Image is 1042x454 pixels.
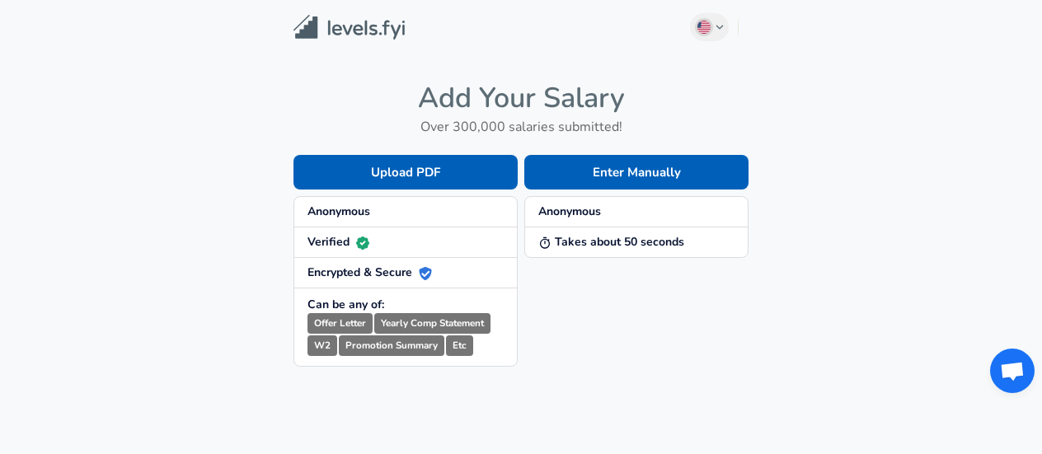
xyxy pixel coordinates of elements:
small: Etc [446,335,473,356]
strong: Anonymous [307,204,370,219]
h4: Add Your Salary [293,81,749,115]
img: Levels.fyi [293,15,405,40]
small: Yearly Comp Statement [374,313,490,334]
strong: Encrypted & Secure [307,264,432,280]
small: Promotion Summary [339,335,444,356]
button: Upload PDF [293,155,518,190]
img: English (US) [697,21,711,34]
small: W2 [307,335,337,356]
button: Enter Manually [524,155,749,190]
div: Open chat [990,349,1035,393]
strong: Can be any of: [307,297,384,312]
strong: Takes about 50 seconds [538,234,684,250]
small: Offer Letter [307,313,373,334]
h6: Over 300,000 salaries submitted! [293,115,749,138]
strong: Anonymous [538,204,601,219]
strong: Verified [307,234,369,250]
button: English (US) [690,13,730,41]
